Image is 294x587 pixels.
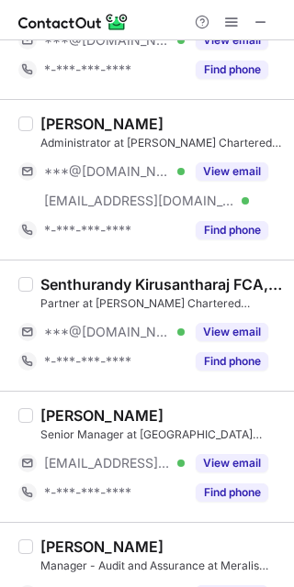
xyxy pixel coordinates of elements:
[40,275,283,293] div: Senthurandy Kirusantharaj FCA, [GEOGRAPHIC_DATA], BSc, UAECA
[40,115,164,133] div: [PERSON_NAME]
[44,324,171,340] span: ***@[DOMAIN_NAME]
[40,426,283,443] div: Senior Manager at [GEOGRAPHIC_DATA][PERSON_NAME] Chartered Accountants & Registered Auditors
[44,32,171,49] span: ***@[DOMAIN_NAME]
[18,11,129,33] img: ContactOut v5.3.10
[196,61,268,79] button: Reveal Button
[40,135,283,151] div: Administrator at [PERSON_NAME] Chartered Accountants & Registered Auditors
[40,406,164,425] div: [PERSON_NAME]
[196,162,268,181] button: Reveal Button
[44,163,171,180] span: ***@[DOMAIN_NAME]
[196,454,268,472] button: Reveal Button
[196,483,268,502] button: Reveal Button
[196,221,268,239] button: Reveal Button
[44,455,171,471] span: [EMAIL_ADDRESS][DOMAIN_NAME]
[40,558,283,574] div: Manager - Audit and Assurance at Meralis Chartered Accountants & Registered Auditors
[40,537,164,556] div: [PERSON_NAME]
[196,352,268,371] button: Reveal Button
[196,31,268,50] button: Reveal Button
[40,295,283,312] div: Partner at [PERSON_NAME] Chartered Accountants & Registered Auditors
[44,193,235,209] span: [EMAIL_ADDRESS][DOMAIN_NAME]
[196,323,268,341] button: Reveal Button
